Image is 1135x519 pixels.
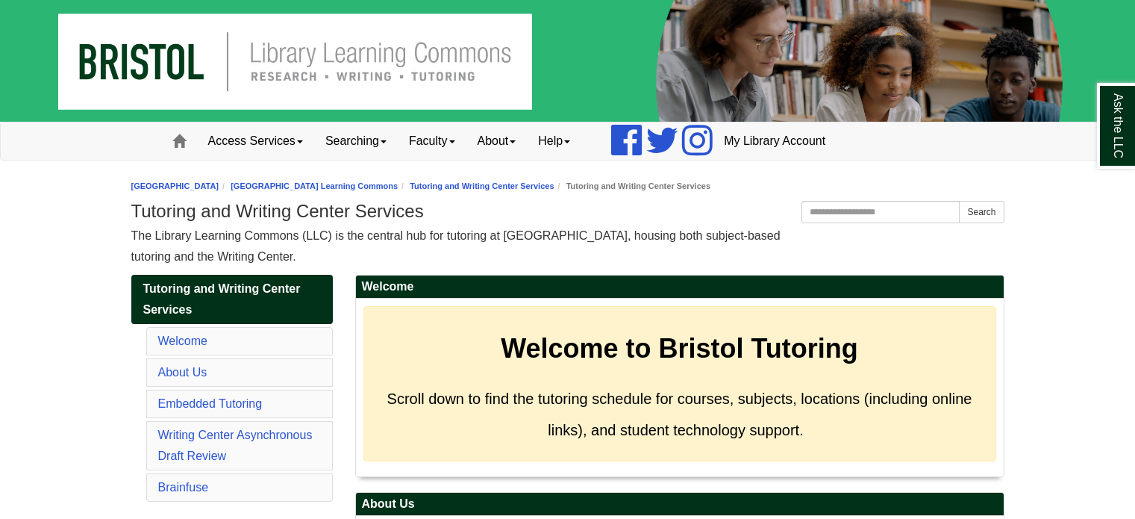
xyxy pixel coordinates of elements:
[410,181,554,190] a: Tutoring and Writing Center Services
[158,335,207,347] a: Welcome
[158,397,263,410] a: Embedded Tutoring
[131,179,1004,193] nav: breadcrumb
[131,229,781,263] span: The Library Learning Commons (LLC) is the central hub for tutoring at [GEOGRAPHIC_DATA], housing ...
[197,122,314,160] a: Access Services
[356,493,1004,516] h2: About Us
[356,276,1004,299] h2: Welcome
[398,122,466,160] a: Faculty
[158,366,207,379] a: About Us
[527,122,581,160] a: Help
[314,122,398,160] a: Searching
[554,179,710,193] li: Tutoring and Writing Center Services
[131,201,1004,222] h1: Tutoring and Writing Center Services
[501,333,858,364] strong: Welcome to Bristol Tutoring
[387,391,972,438] span: Scroll down to find the tutoring schedule for courses, subjects, locations (including online link...
[713,122,837,160] a: My Library Account
[959,201,1004,223] button: Search
[131,181,219,190] a: [GEOGRAPHIC_DATA]
[231,181,398,190] a: [GEOGRAPHIC_DATA] Learning Commons
[158,481,209,494] a: Brainfuse
[466,122,528,160] a: About
[158,429,313,462] a: Writing Center Asynchronous Draft Review
[143,282,301,316] span: Tutoring and Writing Center Services
[131,275,333,324] a: Tutoring and Writing Center Services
